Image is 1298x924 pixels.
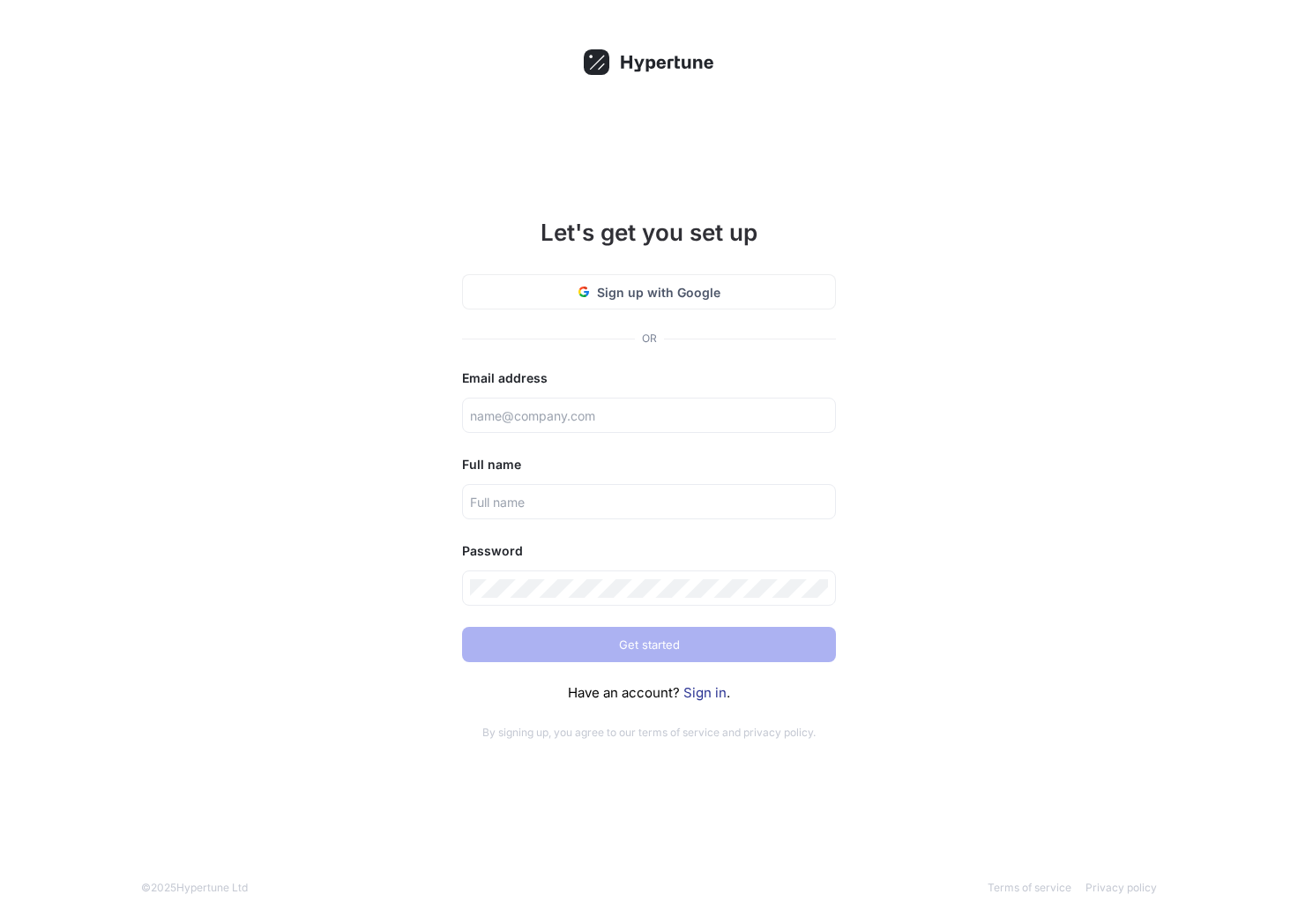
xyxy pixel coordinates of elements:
a: Privacy policy [1085,881,1157,894]
div: Email address [462,368,836,389]
a: privacy policy [743,726,813,739]
a: terms of service [638,726,720,739]
a: Sign in [683,684,727,701]
div: © 2025 Hypertune Ltd [141,880,248,896]
div: Full name [462,454,836,475]
p: By signing up, you agree to our and . [462,725,836,741]
span: Get started [619,639,680,650]
h1: Let's get you set up [462,215,836,250]
div: OR [642,331,657,346]
div: Have an account? . [462,683,836,704]
input: Full name [470,493,828,511]
button: Sign up with Google [462,274,836,309]
a: Terms of service [988,881,1071,894]
input: name@company.com [470,406,828,425]
span: Sign up with Google [597,283,720,302]
button: Get started [462,627,836,662]
div: Password [462,540,836,562]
